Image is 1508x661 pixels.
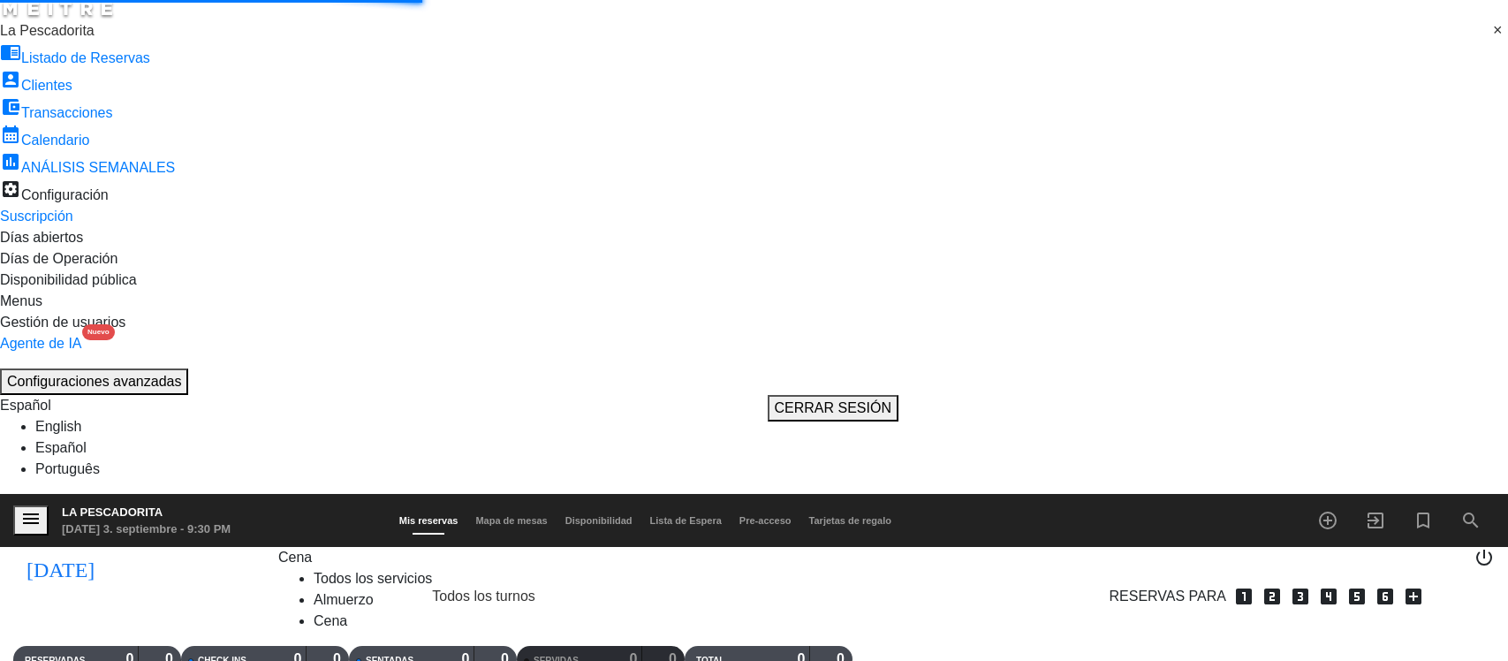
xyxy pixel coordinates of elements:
i: looks_one [1233,586,1254,607]
i: search [1460,510,1481,531]
div: La Pescadorita [62,504,231,521]
div: Nuevo [82,324,114,340]
i: looks_5 [1346,586,1368,607]
div: LOG OUT [1474,547,1495,646]
i: add_circle_outline [1317,510,1338,531]
i: arrow_drop_down [253,556,274,577]
i: looks_two [1262,586,1283,607]
i: exit_to_app [1365,510,1386,531]
span: Mis reservas [390,515,467,526]
button: menu [13,505,49,536]
span: Clear all [1493,20,1508,42]
span: Tarjetas de regalo [800,515,900,526]
span: Lista de Espera [641,515,731,526]
i: looks_3 [1290,586,1311,607]
i: add_box [1403,586,1424,607]
i: looks_4 [1318,586,1339,607]
span: Disponibilidad [557,515,641,526]
a: English [35,419,81,434]
span: Reservas para [1110,586,1227,607]
i: menu [20,508,42,529]
a: Cena [314,613,347,628]
i: turned_in_not [1413,510,1434,531]
span: print [1445,554,1466,575]
i: power_settings_new [1474,547,1495,568]
i: [DATE] [13,547,109,586]
a: Almuerzo [314,592,374,607]
div: [DATE] 3. septiembre - 9:30 PM [62,520,231,538]
a: Español [35,440,87,455]
a: Todos los servicios [314,571,432,586]
i: looks_6 [1375,586,1396,607]
button: CERRAR SESIÓN [768,395,898,422]
a: Português [35,461,100,476]
span: pending_actions [549,586,571,607]
span: Mapa de mesas [466,515,556,526]
span: Pre-acceso [731,515,800,526]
